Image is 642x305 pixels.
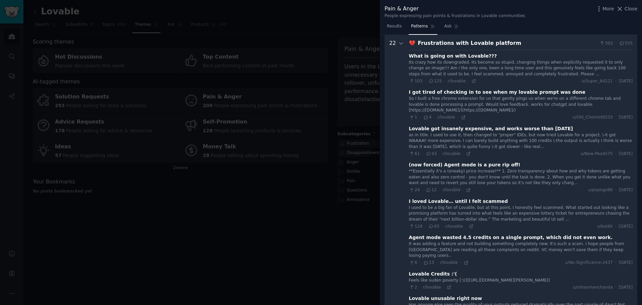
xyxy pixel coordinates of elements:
div: (now forced) Agent mode is a pure rip off! [409,161,521,168]
div: So I built a free chrome extension for us that gently pings us when we're on a different chrome t... [409,96,633,113]
div: Agent mode wasted 4.5 credits on a single prompt, which did not even work. [409,234,613,241]
span: [DATE] [619,187,633,193]
div: as in title. I used to use it, then changed to "proper" IDEs, but now tried Lovable for a project... [409,132,633,150]
span: u/bet6k [597,224,613,230]
span: [DATE] [619,78,633,84]
span: u/Super_Ad221 [581,78,613,84]
div: Lovable got insanely expensive, and works worse than [DATE] [409,125,573,132]
span: · [422,151,423,156]
span: 61 [409,151,420,157]
a: Ask [442,21,461,35]
span: · [463,188,464,193]
span: u/New-Pea4575 [580,151,613,157]
a: Results [385,21,404,35]
span: · [425,79,426,83]
span: [DATE] [619,151,633,157]
span: 2 [409,285,417,291]
span: · [439,151,440,156]
span: · [460,260,461,265]
span: · [465,224,466,229]
span: 83 [428,224,439,230]
span: · [442,224,443,229]
button: Close [616,5,637,12]
span: Results [387,23,402,29]
span: 103 [409,78,423,84]
div: Frustrations with Lovable platform [418,39,597,48]
span: [DATE] [619,285,633,291]
span: · [615,115,617,121]
span: r/lovable [440,260,458,265]
span: [DATE] [619,115,633,121]
span: r/lovable [423,285,441,290]
span: r/lovable [448,79,466,83]
span: u/Old_Chemist6533 [572,115,613,121]
span: Patterns [411,23,428,29]
span: 💔 [409,40,416,46]
span: · [420,115,421,120]
span: r/lovable [437,115,455,120]
span: Close [625,5,637,12]
span: r/lovable [442,151,460,156]
span: 12 [426,187,437,193]
div: Lovable unusable right now [409,295,482,302]
span: u/No-Significance-2437 [565,260,613,266]
div: I got tired of checking in to see when my lovable prompt was done [409,89,585,96]
span: · [457,115,458,120]
span: 43 [426,151,437,157]
div: People expressing pain points & frustrations in Lovable communities [385,13,525,19]
span: Ask [444,23,452,29]
span: · [615,260,617,266]
span: · [434,115,435,120]
span: u/popngo86 [588,187,613,193]
div: **Essentially it's a (sneaky) price increase!** 1. Zero transparency about how and why tokens are... [409,168,633,186]
span: · [444,79,445,83]
div: It was adding a feature and not building something completely new. It's such a scam. I hope peopl... [409,241,633,259]
span: · [615,285,617,291]
div: Feels like suden poverty [:\(]([URL][DOMAIN_NAME][PERSON_NAME]) [409,278,633,284]
span: · [436,260,437,265]
span: 125 [428,78,442,84]
span: · [422,188,423,193]
button: More [596,5,614,12]
span: 555 [619,41,633,47]
div: Its crazy how its downgraded. Its become so stupid, changing things when explicitly requested it ... [409,60,633,77]
span: 6 [409,260,417,266]
span: u/rohanmanchanda [573,285,613,291]
span: [DATE] [619,260,633,266]
div: Lovable Credits :'( [409,271,457,278]
span: · [439,188,440,193]
span: · [425,224,426,229]
span: · [420,285,421,290]
span: · [615,224,617,230]
span: · [443,285,444,290]
div: What is going on with Lovable??? [409,53,497,60]
span: · [615,41,617,47]
span: 4 [423,115,431,121]
span: 1 [409,115,417,121]
span: More [603,5,614,12]
span: 128 [409,224,423,230]
span: 13 [423,260,434,266]
span: r/lovable [445,224,463,229]
a: Patterns [409,21,437,35]
div: I used to be a big fan of Lovable, but at this point, I honestly feel scammed. What started out l... [409,205,633,223]
span: · [615,151,617,157]
div: I loved Lovable… until I felt scammed [409,198,508,205]
span: r/lovable [442,187,460,192]
div: Pain & Anger [385,5,525,13]
span: · [615,78,617,84]
span: · [420,260,421,265]
span: · [615,187,617,193]
span: [DATE] [619,224,633,230]
span: 502 [599,41,613,47]
span: · [468,79,469,83]
span: 24 [409,187,420,193]
span: · [463,151,464,156]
